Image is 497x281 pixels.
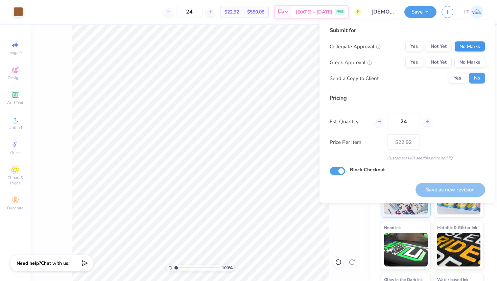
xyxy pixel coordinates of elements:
span: IT [464,8,469,16]
div: Send a Copy to Client [330,74,379,82]
span: 100 % [222,265,233,271]
button: No [469,73,485,84]
span: $550.08 [247,8,264,16]
img: Neon Ink [384,233,428,266]
span: Clipart & logos [3,175,27,186]
input: Untitled Design [366,5,399,19]
label: Block Checkout [350,166,385,173]
input: – – [176,6,203,18]
div: Submit for [330,26,485,34]
span: Image AI [7,50,23,55]
button: Save [404,6,436,18]
label: Price Per Item [330,138,382,146]
button: Not Yet [426,41,452,52]
span: FREE [336,9,344,14]
input: – – [387,114,420,129]
button: Yes [405,41,423,52]
span: $22.92 [224,8,239,16]
span: Designs [8,75,23,80]
button: No Marks [454,57,485,68]
div: Pricing [330,94,485,102]
span: Metallic & Glitter Ink [437,224,477,231]
label: Est. Quantity [330,118,370,125]
span: [DATE] - [DATE] [296,8,332,16]
button: Yes [405,57,423,68]
strong: Need help? [17,260,41,266]
span: Neon Ink [384,224,401,231]
span: Chat with us. [41,260,69,266]
img: Metallic & Glitter Ink [437,233,481,266]
a: IT [464,5,483,19]
button: Not Yet [426,57,452,68]
button: Yes [449,73,466,84]
span: Decorate [7,205,23,211]
span: Upload [8,125,22,130]
span: Greek [10,150,21,155]
div: Collegiate Approval [330,43,381,50]
span: Add Text [7,100,23,105]
div: Greek Approval [330,58,372,66]
div: Customers will see this price on HQ. [330,155,485,161]
img: Ishwar Tiwari [470,5,483,19]
button: No Marks [454,41,485,52]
